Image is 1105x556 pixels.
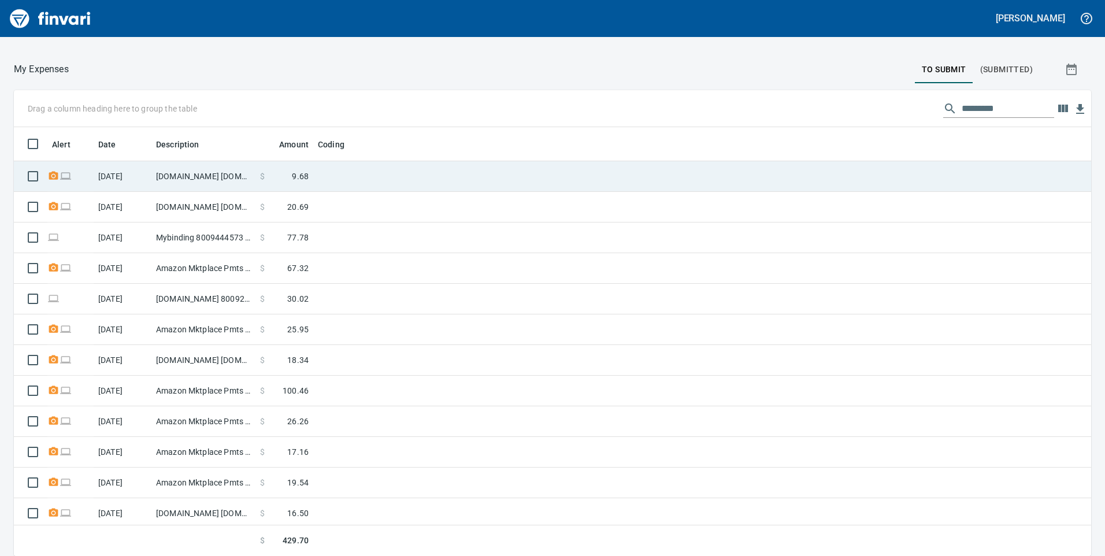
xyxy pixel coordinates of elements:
td: Amazon Mktplace Pmts [DOMAIN_NAME][URL] WA [151,314,255,345]
td: Mybinding 8009444573 OR [151,223,255,253]
span: Receipt Required [47,325,60,333]
span: Receipt Required [47,172,60,180]
td: [DOMAIN_NAME] 8009256278 [GEOGRAPHIC_DATA] [GEOGRAPHIC_DATA] [151,284,255,314]
span: Description [156,138,214,151]
td: [DATE] [94,314,151,345]
td: Amazon Mktplace Pmts [DOMAIN_NAME][URL] WA [151,253,255,284]
span: Amount [264,138,309,151]
span: 26.26 [287,416,309,427]
h5: [PERSON_NAME] [996,12,1065,24]
span: Online transaction [60,172,72,180]
span: 100.46 [283,385,309,396]
span: $ [260,354,265,366]
span: Online transaction [60,479,72,486]
td: [DATE] [94,437,151,468]
span: 429.70 [283,534,309,546]
span: $ [260,324,265,335]
span: $ [260,416,265,427]
img: Finvari [7,5,94,32]
td: [DATE] [94,161,151,192]
td: Amazon Mktplace Pmts [DOMAIN_NAME][URL] WA [151,437,255,468]
span: Receipt Required [47,448,60,455]
span: 17.16 [287,446,309,458]
td: [DOMAIN_NAME] [DOMAIN_NAME][URL] WA [151,345,255,376]
span: $ [260,477,265,488]
td: Amazon Mktplace Pmts [DOMAIN_NAME][URL] WA [151,376,255,406]
td: [DATE] [94,406,151,437]
span: Date [98,138,116,151]
span: Online transaction [60,203,72,210]
span: Date [98,138,131,151]
span: Online transaction [60,509,72,517]
span: Description [156,138,199,151]
td: [DATE] [94,192,151,223]
td: [DOMAIN_NAME] [DOMAIN_NAME][URL] WA [151,498,255,529]
span: Coding [318,138,359,151]
span: 25.95 [287,324,309,335]
span: $ [260,446,265,458]
span: $ [260,201,265,213]
td: [DATE] [94,253,151,284]
span: Receipt Required [47,264,60,272]
span: Online transaction [60,325,72,333]
span: 16.50 [287,507,309,519]
span: Online transaction [60,387,72,394]
span: $ [260,385,265,396]
td: [DATE] [94,284,151,314]
span: Online transaction [47,295,60,302]
span: Receipt Required [47,417,60,425]
span: 19.54 [287,477,309,488]
span: Alert [52,138,86,151]
td: [DATE] [94,376,151,406]
p: Drag a column heading here to group the table [28,103,197,114]
span: 67.32 [287,262,309,274]
span: Online transaction [47,233,60,241]
td: [DATE] [94,223,151,253]
button: Show transactions within a particular date range [1054,55,1091,83]
span: $ [260,293,265,305]
span: Receipt Required [47,387,60,394]
span: Receipt Required [47,479,60,486]
button: [PERSON_NAME] [993,9,1068,27]
span: 30.02 [287,293,309,305]
span: Coding [318,138,344,151]
span: 9.68 [292,170,309,182]
p: My Expenses [14,62,69,76]
span: Receipt Required [47,203,60,210]
td: [DATE] [94,345,151,376]
span: $ [260,262,265,274]
span: Online transaction [60,264,72,272]
button: Choose columns to display [1054,100,1071,117]
span: Receipt Required [47,509,60,517]
td: Amazon Mktplace Pmts [DOMAIN_NAME][URL] WA [151,468,255,498]
span: Online transaction [60,356,72,364]
span: 77.78 [287,232,309,243]
td: Amazon Mktplace Pmts [DOMAIN_NAME][URL] WA [151,406,255,437]
td: [DATE] [94,498,151,529]
span: Amount [279,138,309,151]
span: Alert [52,138,71,151]
td: [DOMAIN_NAME] [DOMAIN_NAME][URL] WA [151,192,255,223]
td: [DATE] [94,468,151,498]
button: Download Table [1071,101,1089,118]
span: $ [260,170,265,182]
span: $ [260,507,265,519]
span: $ [260,534,265,546]
span: Receipt Required [47,356,60,364]
nav: breadcrumb [14,62,69,76]
span: Online transaction [60,417,72,425]
span: 18.34 [287,354,309,366]
span: (Submitted) [980,62,1033,77]
td: [DOMAIN_NAME] [DOMAIN_NAME][URL] WA [151,161,255,192]
span: To Submit [922,62,966,77]
span: Online transaction [60,448,72,455]
span: 20.69 [287,201,309,213]
span: $ [260,232,265,243]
